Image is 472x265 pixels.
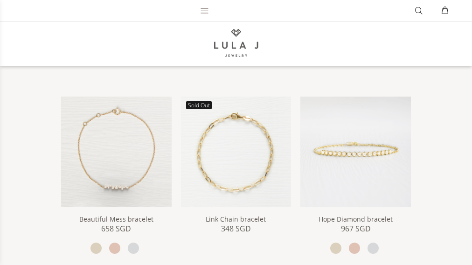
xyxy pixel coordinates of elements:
[79,215,153,223] a: Beautiful Mess bracelet
[206,215,266,223] a: Link Chain bracelet
[221,224,251,233] span: 348 SGD
[181,97,292,207] img: Link Chain bracelet
[61,147,172,155] a: Beautiful Mess bracelet
[300,147,411,155] a: Hope Diamond bracelet
[341,224,371,233] span: 967 SGD
[300,97,411,207] img: Hope Diamond bracelet
[101,224,131,233] span: 658 SGD
[319,215,393,223] a: Hope Diamond bracelet
[61,97,172,207] img: Beautiful Mess bracelet
[186,101,212,109] span: Sold Out
[181,147,292,155] a: Link Chain bracelet Sold Out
